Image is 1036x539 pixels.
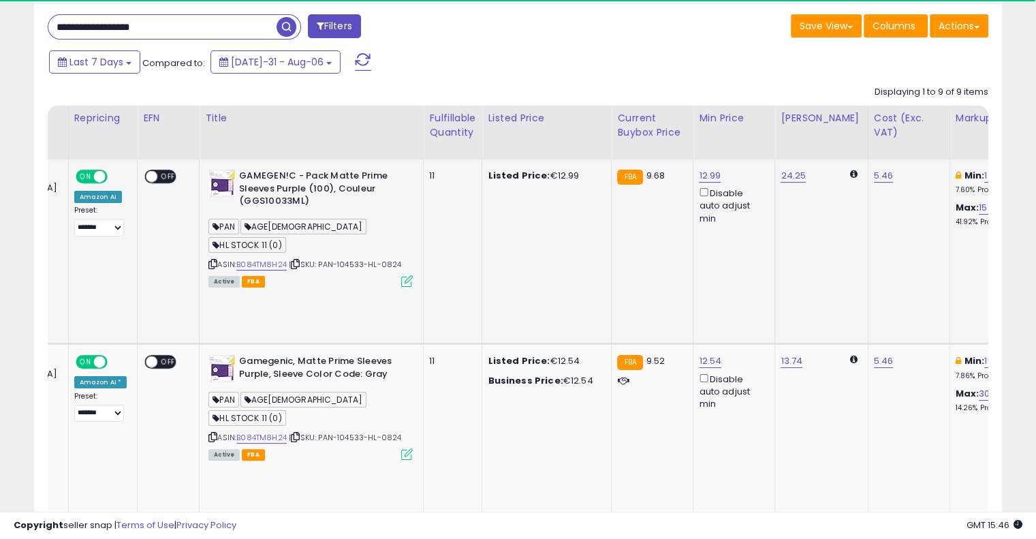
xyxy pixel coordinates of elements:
[781,354,802,368] a: 13.74
[874,169,894,183] a: 5.46
[488,375,601,387] div: €12.54
[781,111,862,125] div: [PERSON_NAME]
[967,519,1022,532] span: 2025-08-14 15:46 GMT
[964,354,985,367] b: Min:
[646,354,665,367] span: 9.52
[69,55,123,69] span: Last 7 Days
[699,185,764,225] div: Disable auto adjust min
[142,57,205,70] span: Compared to:
[488,355,601,367] div: €12.54
[617,355,642,370] small: FBA
[699,354,721,368] a: 12.54
[488,111,606,125] div: Listed Price
[143,111,193,125] div: EFN
[429,355,471,367] div: 11
[176,519,236,532] a: Privacy Policy
[874,111,944,140] div: Cost (Exc. VAT)
[289,432,401,443] span: | SKU: PAN-104533-HL-0824
[157,356,179,368] span: OFF
[979,201,1005,215] a: 153.87
[14,519,63,532] strong: Copyright
[208,276,240,288] span: All listings currently available for purchase on Amazon
[105,171,127,183] span: OFF
[77,356,94,368] span: ON
[956,387,979,400] b: Max:
[488,170,601,182] div: €12.99
[74,392,127,422] div: Preset:
[74,191,122,203] div: Amazon AI
[116,519,174,532] a: Terms of Use
[208,449,240,461] span: All listings currently available for purchase on Amazon
[488,374,563,387] b: Business Price:
[791,14,862,37] button: Save View
[236,432,287,444] a: B084TM8H24
[205,111,418,125] div: Title
[875,86,988,99] div: Displaying 1 to 9 of 9 items
[488,354,550,367] b: Listed Price:
[699,111,769,125] div: Min Price
[74,111,132,125] div: Repricing
[208,237,285,253] span: HL STOCK 11 (0)
[208,170,413,286] div: ASIN:
[242,449,265,461] span: FBA
[77,171,94,183] span: ON
[14,519,236,532] div: seller snap | |
[617,170,642,185] small: FBA
[208,392,239,407] span: PAN
[429,111,476,140] div: Fulfillable Quantity
[208,355,236,382] img: 41-PSZ3iyVL._SL40_.jpg
[236,259,287,271] a: B084TM8H24
[74,206,127,236] div: Preset:
[781,169,806,183] a: 24.25
[699,169,721,183] a: 12.99
[105,356,127,368] span: OFF
[208,170,236,197] img: 41-PSZ3iyVL._SL40_.jpg
[646,169,665,182] span: 9.68
[208,355,413,459] div: ASIN:
[956,201,979,214] b: Max:
[617,111,687,140] div: Current Buybox Price
[210,50,341,74] button: [DATE]-31 - Aug-06
[239,170,405,211] b: GAMEGEN!C - Pack Matte Prime Sleeves Purple (100), Couleur (GGS10033ML)
[208,410,285,426] span: HL STOCK 11 (0)
[984,169,1007,183] a: 14.94
[964,169,985,182] b: Min:
[74,376,127,388] div: Amazon AI *
[240,219,366,234] span: AGE[DEMOGRAPHIC_DATA]
[979,387,1001,401] a: 30.15
[308,14,361,38] button: Filters
[231,55,324,69] span: [DATE]-31 - Aug-06
[242,276,265,288] span: FBA
[874,354,894,368] a: 5.46
[930,14,988,37] button: Actions
[984,354,1003,368] a: 15.16
[873,19,915,33] span: Columns
[239,355,405,384] b: Gamegenic, Matte Prime Sleeves Purple, Sleeve Color Code: Gray
[157,171,179,183] span: OFF
[208,219,239,234] span: PAN
[289,259,401,270] span: | SKU: PAN-104533-HL-0824
[49,50,140,74] button: Last 7 Days
[488,169,550,182] b: Listed Price:
[429,170,471,182] div: 11
[864,14,928,37] button: Columns
[699,371,764,411] div: Disable auto adjust min
[240,392,366,407] span: AGE[DEMOGRAPHIC_DATA]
